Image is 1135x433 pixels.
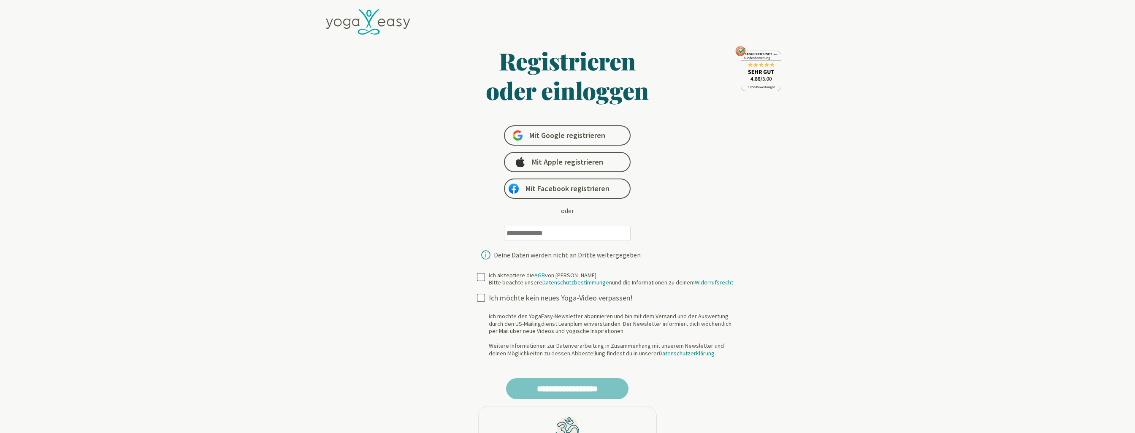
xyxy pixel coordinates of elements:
h1: Registrieren oder einloggen [404,46,731,105]
img: ausgezeichnet_seal.png [735,46,781,91]
a: Datenschutzbestimmungen [542,279,612,286]
a: Mit Facebook registrieren [504,179,631,199]
a: Mit Google registrieren [504,125,631,146]
a: Datenschutzerklärung. [659,349,716,357]
span: Mit Apple registrieren [532,157,603,167]
span: Mit Facebook registrieren [526,184,609,194]
div: Ich möchte kein neues Yoga-Video verpassen! [489,293,741,303]
div: Deine Daten werden nicht an Dritte weitergegeben [494,252,641,258]
a: Widerrufsrecht [695,279,733,286]
div: Ich akzeptiere die von [PERSON_NAME] Bitte beachte unsere und die Informationen zu deinem . [489,272,734,287]
a: AGB [534,271,545,279]
span: Mit Google registrieren [529,130,605,141]
a: Mit Apple registrieren [504,152,631,172]
div: oder [561,206,574,216]
div: Ich möchte den YogaEasy-Newsletter abonnieren und bin mit dem Versand und der Auswertung durch de... [489,313,741,357]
